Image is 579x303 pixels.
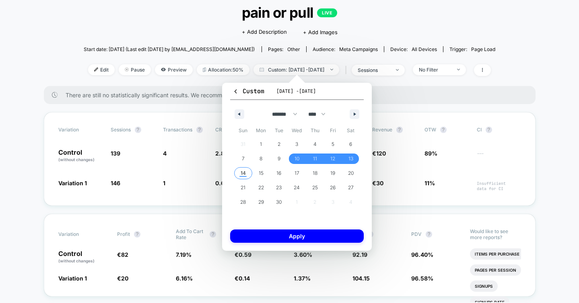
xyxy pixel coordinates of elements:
li: Signups [470,280,498,292]
img: calendar [260,68,264,72]
span: Device: [384,46,443,52]
img: end [396,69,399,71]
button: 4 [306,137,324,151]
button: 14 [234,166,252,180]
span: 9 [278,151,280,166]
button: 26 [324,180,342,195]
span: 1 [163,180,165,186]
span: € [117,275,128,282]
span: Custom [233,87,264,95]
span: € [372,150,386,157]
button: 1 [252,137,270,151]
span: Add To Cart Rate [176,228,206,240]
button: 19 [324,166,342,180]
img: rebalance [203,68,206,72]
span: --- [477,151,521,163]
span: Page Load [471,46,495,52]
span: 21 [241,180,245,195]
span: Sun [234,124,252,137]
span: Thu [306,124,324,137]
span: Allocation: 50% [197,64,249,75]
span: Preview [155,64,193,75]
span: 23 [276,180,282,195]
span: 139 [111,150,120,157]
p: LIVE [317,8,337,17]
div: No Filter [419,67,451,73]
button: Apply [230,229,364,243]
span: other [287,46,300,52]
button: 21 [234,180,252,195]
p: Control [58,250,109,264]
button: ? [486,127,492,133]
span: 4 [313,137,317,151]
span: There are still no statistically significant results. We recommend waiting a few more days [66,92,519,98]
span: Variation 1 [58,180,87,186]
span: Custom: [DATE] - [DATE] [253,64,339,75]
span: 1.37 % [294,275,311,282]
button: 3 [288,137,306,151]
span: Fri [324,124,342,137]
button: 7 [234,151,252,166]
div: sessions [358,67,390,73]
span: 19 [330,166,335,180]
button: 2 [270,137,288,151]
button: 8 [252,151,270,166]
span: 20 [121,275,128,282]
span: + Add Images [303,29,338,35]
span: € [235,275,250,282]
button: 28 [234,195,252,209]
li: Pages Per Session [470,264,521,276]
span: Profit [117,231,130,237]
button: 30 [270,195,288,209]
img: end [330,69,333,70]
button: 5 [324,137,342,151]
span: Variation [58,127,103,133]
span: Revenue [372,127,392,133]
div: Pages: [268,46,300,52]
span: + Add Description [242,28,287,36]
span: 17 [295,166,299,180]
span: 7.19 % [176,251,192,258]
span: € [117,251,128,258]
img: end [457,69,460,70]
li: Items Per Purchase [470,248,524,260]
button: 11 [306,151,324,166]
span: 6 [349,137,352,151]
span: CI [477,127,521,133]
span: all devices [412,46,437,52]
span: 120 [376,150,386,157]
span: Meta campaigns [339,46,378,52]
button: ? [134,231,140,237]
span: 30 [276,195,282,209]
span: Pause [119,64,151,75]
span: (without changes) [58,258,95,263]
span: 29 [258,195,264,209]
span: Variation [58,228,103,240]
span: Variation 1 [58,275,87,282]
span: 96.40 % [411,251,433,258]
span: 28 [240,195,246,209]
span: 22 [258,180,264,195]
button: ? [196,127,203,133]
span: 3 [295,137,298,151]
button: 23 [270,180,288,195]
span: Tue [270,124,288,137]
span: 15 [259,166,264,180]
button: 29 [252,195,270,209]
button: 9 [270,151,288,166]
span: | [343,64,352,76]
span: 1 [260,137,262,151]
span: 30 [376,180,383,186]
button: 18 [306,166,324,180]
span: 11 [313,151,317,166]
span: 12 [330,151,335,166]
span: 26 [330,180,336,195]
span: 146 [111,180,120,186]
span: Transactions [163,127,192,133]
div: Audience: [313,46,378,52]
span: Edit [88,64,115,75]
span: [DATE] - [DATE] [276,88,316,94]
button: 17 [288,166,306,180]
button: Custom[DATE] -[DATE] [230,87,364,100]
span: 20 [348,166,354,180]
